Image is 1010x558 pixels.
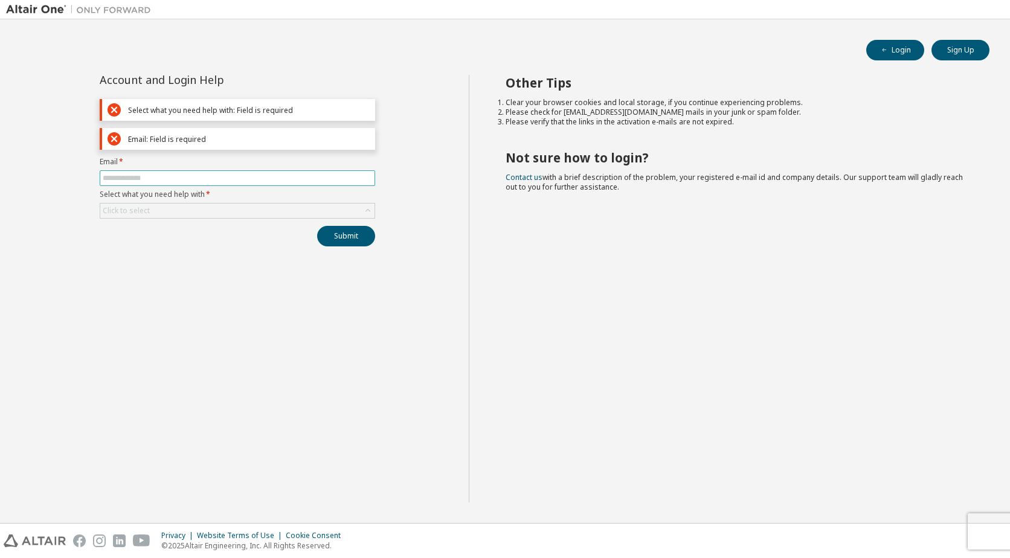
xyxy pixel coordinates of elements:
li: Please check for [EMAIL_ADDRESS][DOMAIN_NAME] mails in your junk or spam folder. [506,107,968,117]
img: instagram.svg [93,534,106,547]
h2: Other Tips [506,75,968,91]
div: Select what you need help with: Field is required [128,106,370,115]
div: Website Terms of Use [197,531,286,540]
button: Submit [317,226,375,246]
button: Login [866,40,924,60]
img: altair_logo.svg [4,534,66,547]
label: Select what you need help with [100,190,375,199]
div: Click to select [100,204,375,218]
li: Clear your browser cookies and local storage, if you continue experiencing problems. [506,98,968,107]
div: Email: Field is required [128,135,370,144]
button: Sign Up [931,40,989,60]
li: Please verify that the links in the activation e-mails are not expired. [506,117,968,127]
img: linkedin.svg [113,534,126,547]
div: Click to select [103,206,150,216]
img: Altair One [6,4,157,16]
div: Account and Login Help [100,75,320,85]
label: Email [100,157,375,167]
a: Contact us [506,172,542,182]
img: youtube.svg [133,534,150,547]
span: with a brief description of the problem, your registered e-mail id and company details. Our suppo... [506,172,963,192]
img: facebook.svg [73,534,86,547]
p: © 2025 Altair Engineering, Inc. All Rights Reserved. [161,540,348,551]
div: Cookie Consent [286,531,348,540]
h2: Not sure how to login? [506,150,968,165]
div: Privacy [161,531,197,540]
